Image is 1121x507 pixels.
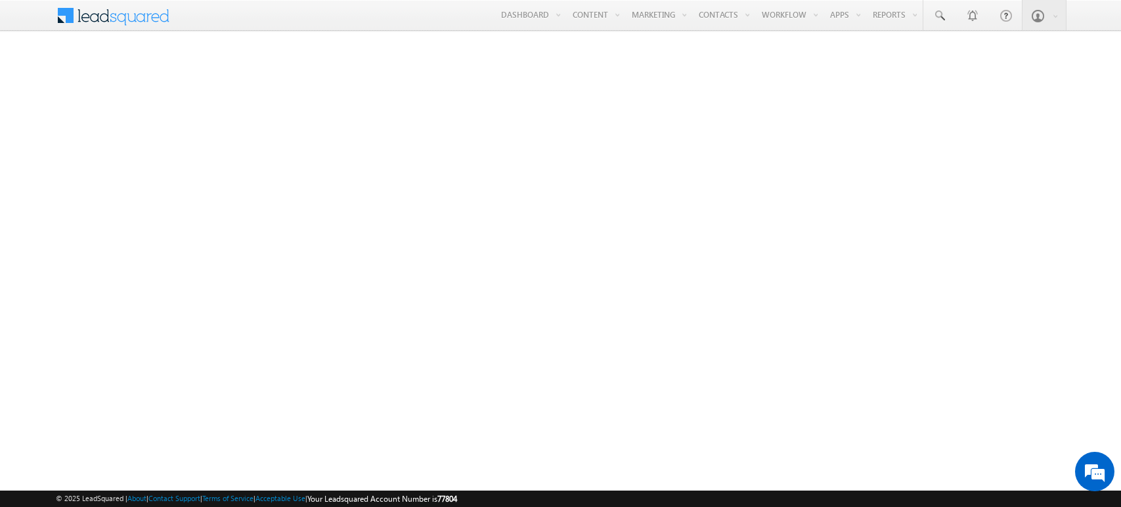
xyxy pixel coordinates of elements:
span: © 2025 LeadSquared | | | | | [56,493,457,505]
a: Acceptable Use [255,494,305,502]
span: Your Leadsquared Account Number is [307,494,457,504]
a: About [127,494,146,502]
a: Terms of Service [202,494,253,502]
span: 77804 [437,494,457,504]
a: Contact Support [148,494,200,502]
